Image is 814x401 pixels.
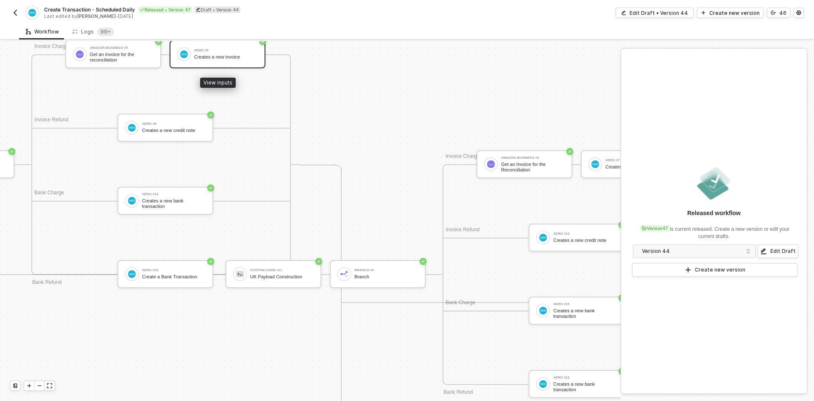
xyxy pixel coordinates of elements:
[207,258,214,265] span: icon-success-page
[796,10,801,15] span: icon-settings
[142,193,206,196] div: Xero #14
[443,388,494,397] div: Bank Refund
[340,270,348,278] img: icon
[207,112,214,118] span: icon-success-page
[591,160,599,168] img: icon
[695,266,745,273] div: Create new version
[553,308,617,319] div: Creates a new bank transaction
[553,303,617,306] div: Xero #15
[142,128,206,133] div: Creates a new credit note
[27,383,32,388] span: icon-play
[553,381,617,392] div: Creates a new bank transaction
[566,148,573,155] span: icon-success-page
[760,248,767,255] span: icon-edit
[34,42,85,51] div: Invoice Charge
[779,9,786,17] div: 46
[695,165,733,202] img: released.png
[34,116,85,124] div: Invoice Refund
[142,122,206,126] div: Xero #8
[97,28,114,36] sup: 239
[616,8,694,18] button: Edit Draft • Version 44
[605,159,669,162] div: Xero #7
[539,307,547,314] img: icon
[236,270,244,278] img: icon
[619,222,625,228] span: icon-success-page
[553,376,617,379] div: Xero #12
[487,160,495,168] img: icon
[128,124,136,132] img: icon
[685,266,691,273] span: icon-play
[194,49,258,52] div: Xero #5
[142,198,206,209] div: Creates a new bank transaction
[26,28,59,35] div: Workflow
[142,274,206,280] div: Create a Bank Transaction
[138,6,192,13] div: Released • Version 47
[501,156,565,160] div: Amazon Business #4
[90,46,153,50] div: Amazon Business #5
[128,197,136,205] img: icon
[194,54,258,60] div: Creates a new invoice
[72,28,114,36] div: Logs
[207,185,214,191] span: icon-success-page
[155,38,162,45] span: icon-success-page
[10,8,20,18] button: back
[128,270,136,278] img: icon
[709,9,760,17] div: Create new version
[47,383,52,388] span: icon-expand
[76,50,84,58] img: icon
[771,10,776,15] span: icon-versioning
[77,13,116,19] span: [PERSON_NAME]
[44,13,406,20] div: Last edited by - [DATE]
[250,274,314,280] div: UK Payload Construction
[446,226,496,234] div: Invoice Refund
[619,294,625,301] span: icon-success-page
[34,189,85,197] div: Bank Charge
[640,225,670,232] div: Version 47
[631,221,797,240] div: is current released. Create a new version or edit your current drafts.
[44,6,135,13] span: Create Transaction - Scheduled Daily
[37,383,42,388] span: icon-minus
[697,8,764,18] button: Create new version
[8,148,15,155] span: icon-success-page
[701,10,706,15] span: icon-play
[12,9,19,16] img: back
[539,380,547,388] img: icon
[142,269,206,272] div: Xero #10
[642,226,647,231] span: icon-versioning
[354,269,418,272] div: Branch #3
[420,258,427,265] span: icon-success-page
[194,6,240,13] div: Draft • Version 44
[501,162,565,172] div: Get an Invoice for the Reconciliation
[553,232,617,236] div: Xero #13
[621,10,626,15] span: icon-edit
[446,152,496,161] div: Invoice Charge
[259,38,266,45] span: icon-success-page
[250,269,314,272] div: Custom Code #11
[687,209,741,217] div: Released workflow
[619,368,625,375] span: icon-success-page
[539,234,547,241] img: icon
[354,274,418,280] div: Branch
[180,50,188,58] img: icon
[553,238,617,243] div: Creates a new credit note
[446,299,496,307] div: Bank Charge
[630,9,688,17] div: Edit Draft • Version 44
[315,258,322,265] span: icon-success-page
[90,52,153,62] div: Get an invoice for the reconciliation
[758,244,798,258] button: Edit Draft
[632,263,797,277] button: Create new version
[642,247,742,256] div: Version 44
[605,164,669,170] div: Creates a new Invoice
[196,7,201,12] span: icon-edit
[770,248,796,255] div: Edit Draft
[767,8,790,18] button: 46
[28,9,36,17] img: integration-icon
[200,78,236,88] div: View inputs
